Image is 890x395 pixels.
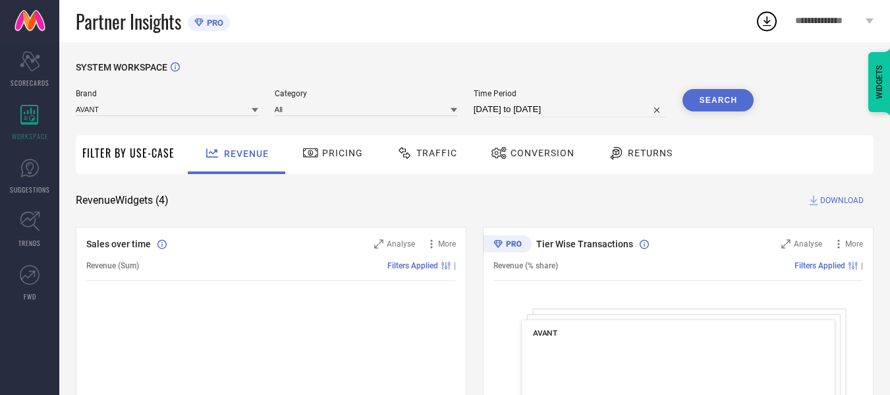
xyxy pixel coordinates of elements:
span: Pricing [322,148,363,158]
span: Revenue (Sum) [86,261,139,270]
button: Search [682,89,754,111]
span: | [454,261,456,270]
span: Analyse [387,239,415,249]
span: Revenue [224,148,269,159]
span: Revenue (% share) [493,261,558,270]
svg: Zoom [374,239,383,249]
span: Filters Applied [387,261,438,270]
span: WORKSPACE [12,131,48,141]
span: SCORECARDS [11,78,49,88]
div: Open download list [755,9,779,33]
span: Brand [76,89,258,98]
span: FWD [24,291,36,301]
span: Category [275,89,457,98]
span: TRENDS [18,238,41,248]
span: Sales over time [86,239,151,249]
input: Select time period [474,102,667,117]
span: More [845,239,863,249]
span: SUGGESTIONS [10,185,50,195]
span: Tier Wise Transactions [536,239,633,249]
span: Filter By Use-Case [82,145,175,161]
span: Time Period [474,89,667,98]
span: Partner Insights [76,8,181,35]
span: Revenue Widgets ( 4 ) [76,194,169,207]
span: More [438,239,456,249]
div: Premium [483,235,532,255]
span: SYSTEM WORKSPACE [76,62,167,73]
span: Analyse [794,239,822,249]
span: Returns [628,148,673,158]
span: | [861,261,863,270]
span: AVANT [533,328,557,338]
span: DOWNLOAD [820,194,864,207]
svg: Zoom [781,239,791,249]
span: Traffic [416,148,457,158]
span: Conversion [511,148,574,158]
span: PRO [204,18,223,28]
span: Filters Applied [794,261,845,270]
